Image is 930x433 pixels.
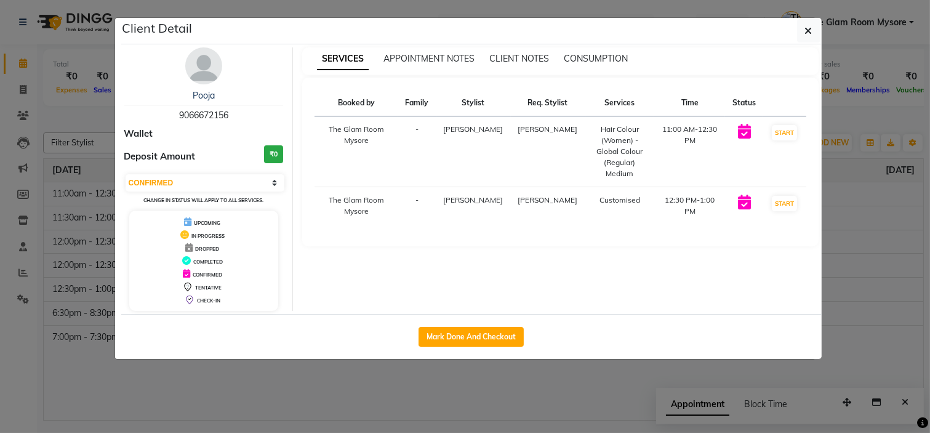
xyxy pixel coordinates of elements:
th: Status [725,90,763,116]
span: UPCOMING [194,220,220,226]
span: [PERSON_NAME] [518,124,578,134]
td: 11:00 AM-12:30 PM [654,116,725,187]
th: Stylist [436,90,511,116]
button: START [772,196,797,211]
span: DROPPED [195,246,219,252]
td: The Glam Room Mysore [315,187,398,225]
span: Wallet [124,127,153,141]
span: [PERSON_NAME] [444,195,503,204]
span: CHECK-IN [197,297,220,304]
span: COMPLETED [193,259,223,265]
button: Mark Done And Checkout [419,327,524,347]
td: The Glam Room Mysore [315,116,398,187]
span: CONSUMPTION [564,53,628,64]
small: Change in status will apply to all services. [143,197,263,203]
span: Deposit Amount [124,150,196,164]
span: CONFIRMED [193,272,222,278]
td: - [398,116,436,187]
button: START [772,125,797,140]
th: Family [398,90,436,116]
img: avatar [185,47,222,84]
th: Req. Stylist [511,90,585,116]
th: Booked by [315,90,398,116]
span: 9066672156 [179,110,228,121]
div: Hair Colour (Women) - Global Colour (Regular) Medium [593,124,647,179]
h3: ₹0 [264,145,283,163]
span: CLIENT NOTES [489,53,549,64]
h5: Client Detail [122,19,193,38]
th: Services [585,90,655,116]
a: Pooja [193,90,215,101]
div: Customised [593,195,647,206]
td: 12:30 PM-1:00 PM [654,187,725,225]
td: - [398,187,436,225]
span: [PERSON_NAME] [444,124,503,134]
th: Time [654,90,725,116]
span: [PERSON_NAME] [518,195,578,204]
span: SERVICES [317,48,369,70]
span: APPOINTMENT NOTES [383,53,475,64]
span: TENTATIVE [195,285,222,291]
span: IN PROGRESS [191,233,225,239]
